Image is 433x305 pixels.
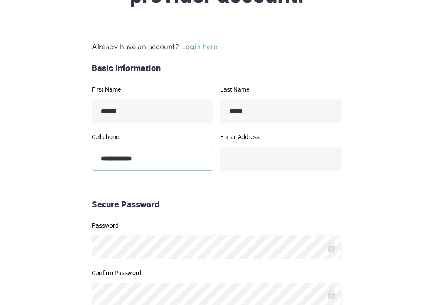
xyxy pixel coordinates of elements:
label: E-mail Address [220,134,342,140]
a: Login here [181,43,217,50]
label: First Name [92,86,213,92]
div: Basic Information [88,62,345,74]
div: Secure Password [88,198,345,211]
label: Cell phone [92,134,213,140]
p: Already have an account? [92,41,342,52]
label: Last Name [220,86,342,92]
label: Confirm Password [92,270,342,276]
label: Password [92,222,342,228]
